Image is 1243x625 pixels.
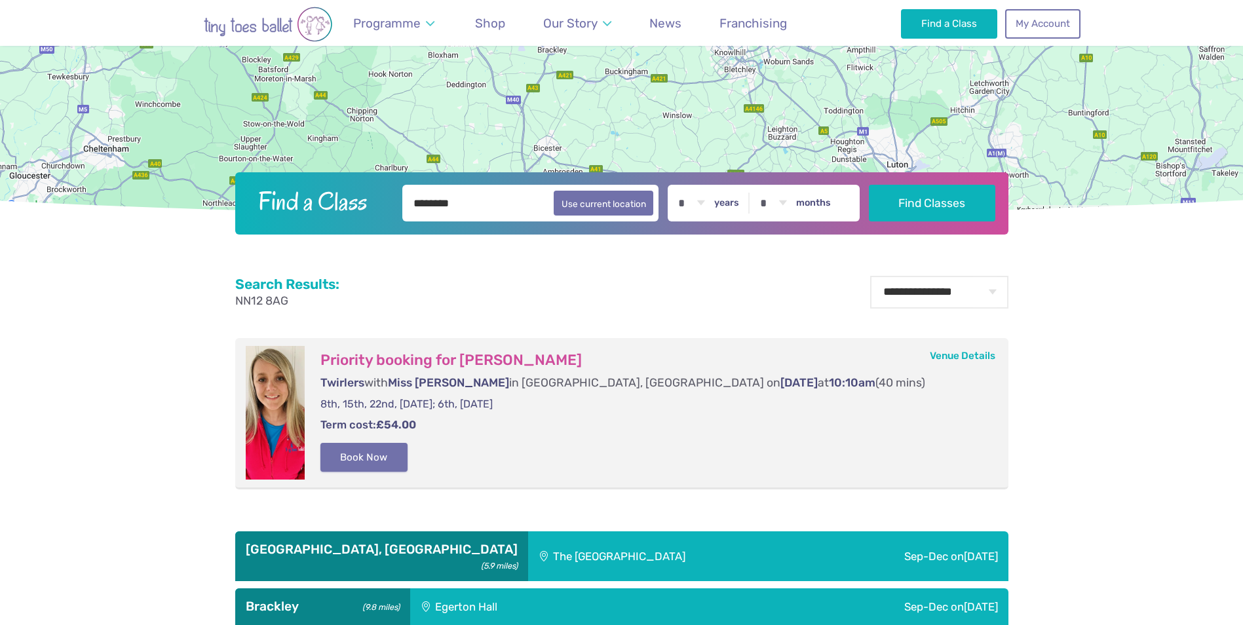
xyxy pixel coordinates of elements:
span: News [649,16,681,31]
div: Sep-Dec on [813,531,1008,582]
a: My Account [1005,9,1080,38]
span: [DATE] [964,550,998,563]
p: 8th, 15th, 22nd, [DATE]; 6th, [DATE] [320,397,982,411]
h2: Search Results: [235,276,339,293]
a: Programme [347,8,441,39]
small: (9.8 miles) [358,599,399,613]
a: Find a Class [901,9,997,38]
a: Venue Details [930,350,995,362]
h3: [GEOGRAPHIC_DATA], [GEOGRAPHIC_DATA] [246,542,518,558]
img: Google [3,197,47,214]
span: Shop [475,16,505,31]
p: Term cost: [320,417,982,433]
p: NN12 8AG [235,293,339,309]
div: Sep-Dec on [685,588,1008,625]
span: Our Story [543,16,598,31]
h3: Brackley [246,599,400,615]
p: with in [GEOGRAPHIC_DATA], [GEOGRAPHIC_DATA] on at (40 mins) [320,375,982,391]
strong: £54.00 [376,418,416,431]
span: Programme [353,16,421,31]
a: Open this area in Google Maps (opens a new window) [3,197,47,214]
span: Twirlers [320,376,364,389]
small: (5.9 miles) [476,558,517,571]
img: tiny toes ballet [163,7,373,42]
span: Miss [PERSON_NAME] [388,376,509,389]
button: Use current location [554,191,654,216]
a: News [643,8,688,39]
span: Franchising [719,16,787,31]
h2: Find a Class [248,185,393,218]
h3: Priority booking for [PERSON_NAME] [320,351,982,369]
span: 10:10am [829,376,875,389]
div: Egerton Hall [410,588,686,625]
button: Find Classes [869,185,995,221]
button: Book Now [320,443,408,472]
a: Our Story [537,8,617,39]
label: months [796,197,831,209]
label: years [714,197,739,209]
span: [DATE] [964,600,998,613]
a: Shop [469,8,512,39]
a: Franchising [714,8,794,39]
div: The [GEOGRAPHIC_DATA] [528,531,814,582]
span: [DATE] [780,376,818,389]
